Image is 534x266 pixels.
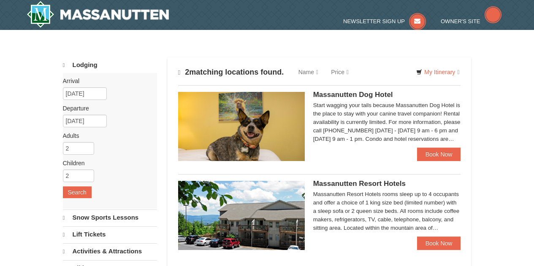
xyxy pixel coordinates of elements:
button: Search [63,186,92,198]
a: Newsletter Sign Up [343,18,426,24]
a: Massanutten Resort [27,1,169,28]
a: Name [292,64,325,81]
a: Book Now [417,236,461,250]
a: Snow Sports Lessons [63,210,157,226]
span: Massanutten Resort Hotels [313,180,406,188]
div: Massanutten Resort Hotels rooms sleep up to 4 occupants and offer a choice of 1 king size bed (li... [313,190,461,232]
a: Book Now [417,148,461,161]
label: Arrival [63,77,151,85]
label: Adults [63,132,151,140]
span: Massanutten Dog Hotel [313,91,393,99]
img: 27428181-5-81c892a3.jpg [178,92,305,161]
span: Owner's Site [441,18,480,24]
a: Owner's Site [441,18,501,24]
a: Lift Tickets [63,226,157,242]
img: 19219026-1-e3b4ac8e.jpg [178,181,305,250]
div: Start wagging your tails because Massanutten Dog Hotel is the place to stay with your canine trav... [313,101,461,143]
a: Lodging [63,57,157,73]
label: Children [63,159,151,167]
label: Departure [63,104,151,113]
span: Newsletter Sign Up [343,18,405,24]
a: My Itinerary [411,66,465,78]
a: Price [325,64,355,81]
a: Activities & Attractions [63,243,157,259]
img: Massanutten Resort Logo [27,1,169,28]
